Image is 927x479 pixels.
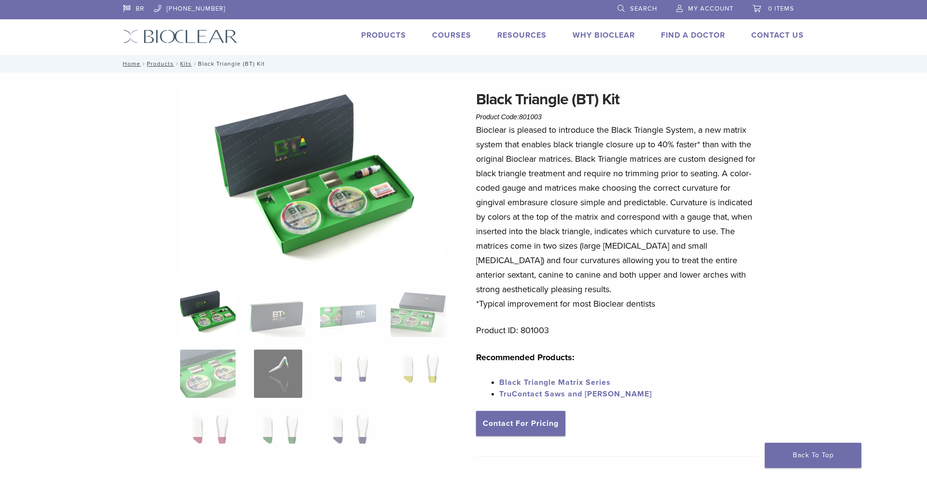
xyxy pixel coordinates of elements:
a: Products [147,60,174,67]
span: My Account [688,5,733,13]
span: / [192,61,198,66]
strong: Recommended Products: [476,352,575,363]
img: Intro Black Triangle Kit-6 - Copy [180,88,447,276]
span: / [140,61,147,66]
img: Black Triangle (BT) Kit - Image 6 [254,350,302,398]
img: Bioclear [123,29,238,43]
nav: Black Triangle (BT) Kit [116,55,811,72]
img: Black Triangle (BT) Kit - Image 5 [180,350,236,398]
img: Black Triangle (BT) Kit - Image 2 [250,289,306,337]
a: Home [120,60,140,67]
span: 0 items [768,5,794,13]
span: Search [630,5,657,13]
p: Bioclear is pleased to introduce the Black Triangle System, a new matrix system that enables blac... [476,123,760,311]
a: Black Triangle Matrix Series [499,378,611,387]
img: Black Triangle (BT) Kit - Image 3 [320,289,376,337]
a: TruContact Saws and [PERSON_NAME] [499,389,652,399]
a: Contact For Pricing [476,411,565,436]
a: Products [361,30,406,40]
img: Black Triangle (BT) Kit - Image 7 [320,350,376,398]
img: Black Triangle (BT) Kit - Image 8 [391,350,446,398]
span: / [174,61,180,66]
img: Intro-Black-Triangle-Kit-6-Copy-e1548792917662-324x324.jpg [180,289,236,337]
a: Contact Us [751,30,804,40]
p: Product ID: 801003 [476,323,760,338]
img: Black Triangle (BT) Kit - Image 10 [250,410,306,459]
a: Why Bioclear [573,30,635,40]
a: Back To Top [765,443,861,468]
a: Kits [180,60,192,67]
a: Resources [497,30,547,40]
a: Courses [432,30,471,40]
img: Black Triangle (BT) Kit - Image 9 [180,410,236,459]
a: Find A Doctor [661,30,725,40]
h1: Black Triangle (BT) Kit [476,88,760,111]
img: Black Triangle (BT) Kit - Image 4 [391,289,446,337]
span: Product Code: [476,113,542,121]
span: 801003 [519,113,542,121]
img: Black Triangle (BT) Kit - Image 11 [320,410,376,459]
